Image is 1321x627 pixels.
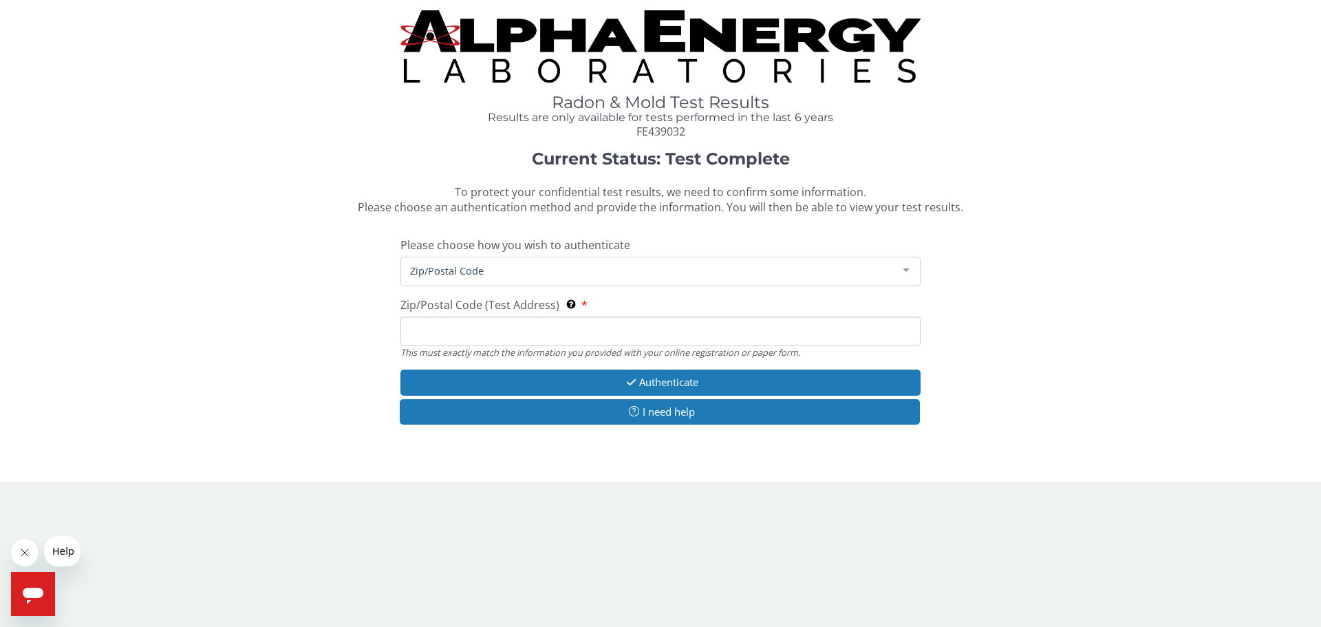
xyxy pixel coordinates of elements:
[400,111,921,124] h4: Results are only available for tests performed in the last 6 years
[636,124,685,139] span: FE439032
[400,370,921,395] button: Authenticate
[400,10,921,83] img: TightCrop.jpg
[400,399,920,425] button: I need help
[44,536,80,566] iframe: Message from company
[11,572,55,616] iframe: Button to launch messaging window
[358,184,963,215] span: To protect your confidential test results, we need to confirm some information. Please choose an ...
[400,237,630,253] span: Please choose how you wish to authenticate
[11,539,39,566] iframe: Close message
[400,297,559,312] span: Zip/Postal Code (Test Address)
[532,149,790,169] strong: Current Status: Test Complete
[407,263,892,278] span: Zip/Postal Code
[400,94,921,111] h1: Radon & Mold Test Results
[400,346,921,359] div: This must exactly match the information you provided with your online registration or paper form.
